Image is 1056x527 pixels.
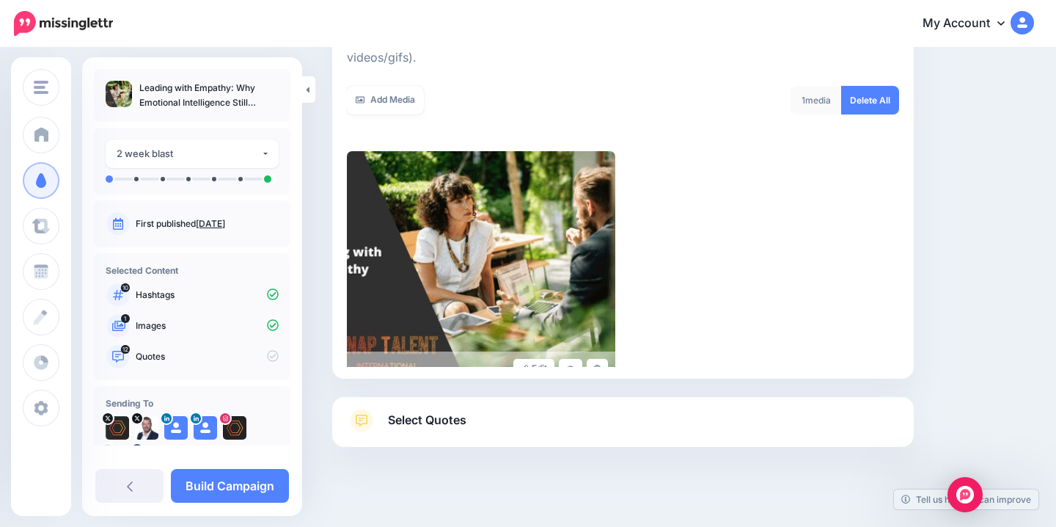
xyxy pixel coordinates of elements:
[347,3,899,367] div: Select Media
[136,217,279,230] p: First published
[841,86,899,115] a: Delete All
[139,81,279,110] p: Leading with Empathy: Why Emotional Intelligence Still Matters at the Top
[791,86,842,115] div: media
[106,265,279,276] h4: Selected Content
[894,490,1038,509] a: Tell us how we can improve
[117,145,261,162] div: 2 week blast
[223,416,246,440] img: 160998659_539515280349284_6901439431750940652_n-bsa138461.jpg
[513,359,555,379] a: Edit
[347,409,899,447] a: Select Quotes
[136,288,279,302] p: Hashtags
[347,151,615,386] img: 1d816c1b86cb083425ae878d3723a244_large.jpg
[908,6,1034,42] a: My Account
[106,139,279,168] button: 2 week blast
[106,398,279,409] h4: Sending To
[135,416,158,440] img: PVwdd2ac-40096.jpg
[121,345,130,354] span: 12
[947,477,983,512] div: Open Intercom Messenger
[164,416,188,440] img: user_default_image.png
[196,218,225,229] a: [DATE]
[136,350,279,363] p: Quotes
[802,95,805,106] span: 1
[106,81,132,107] img: 1d816c1b86cb083425ae878d3723a244_thumb.jpg
[14,11,113,36] img: Missinglettr
[106,416,129,440] img: Wx63z9gM-40093.png
[194,416,217,440] img: user_default_image.png
[136,319,279,332] p: Images
[121,314,130,323] span: 1
[34,81,48,94] img: menu.png
[121,283,130,292] span: 10
[347,86,424,115] a: Add Media
[388,410,466,430] span: Select Quotes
